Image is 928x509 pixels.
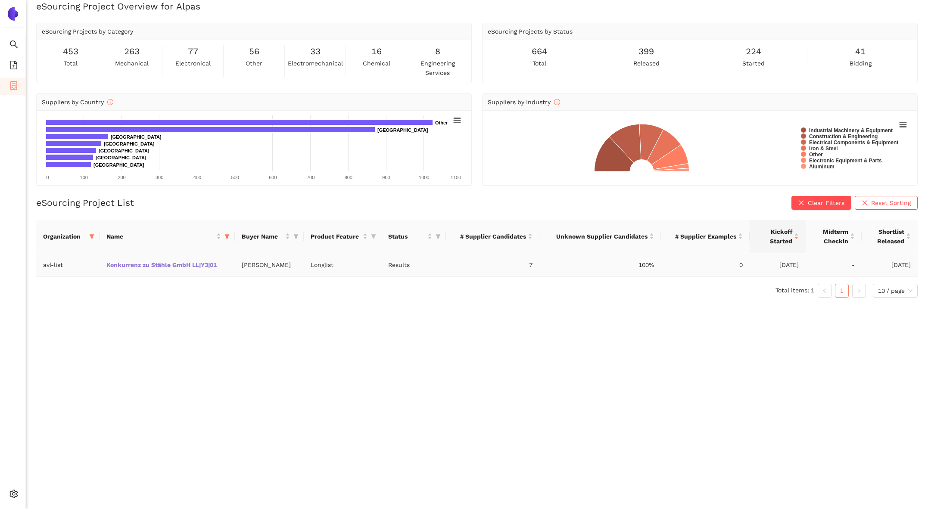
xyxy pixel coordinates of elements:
li: 1 [835,284,849,298]
span: # Supplier Examples [668,232,736,241]
span: # Supplier Candidates [453,232,526,241]
td: [PERSON_NAME] [235,253,304,277]
span: Shortlist Released [869,227,904,246]
th: this column's title is Unknown Supplier Candidates,this column is sortable [539,220,661,253]
text: 1100 [451,175,461,180]
span: electromechanical [288,59,343,68]
h2: eSourcing Project List [36,196,134,209]
td: 0 [661,253,750,277]
text: [GEOGRAPHIC_DATA] [96,155,146,160]
span: Suppliers by Country [42,99,113,106]
span: left [822,288,827,293]
text: Industrial Machinery & Equipment [809,127,893,133]
span: info-circle [107,99,113,105]
span: eSourcing Projects by Status [488,28,573,35]
span: 56 [249,45,259,58]
span: Buyer Name [242,232,283,241]
span: filter [224,234,230,239]
text: [GEOGRAPHIC_DATA] [104,141,155,146]
text: 200 [118,175,125,180]
span: 10 / page [878,284,912,297]
span: filter [293,234,299,239]
span: filter [436,234,441,239]
span: total [533,59,546,68]
text: [GEOGRAPHIC_DATA] [377,127,428,133]
td: - [806,253,862,277]
img: Logo [6,7,20,21]
text: Construction & Engineering [809,133,878,140]
span: 224 [746,45,761,58]
li: Next Page [852,284,866,298]
td: [DATE] [750,253,806,277]
div: Page Size [873,284,918,298]
td: Results [381,253,446,277]
text: 500 [231,175,239,180]
span: filter [371,234,376,239]
span: Name [106,232,215,241]
span: 263 [124,45,140,58]
text: [GEOGRAPHIC_DATA] [99,148,149,153]
span: right [856,288,862,293]
text: Electrical Components & Equipment [809,140,898,146]
text: Electronic Equipment & Parts [809,158,882,164]
td: 7 [446,253,540,277]
text: 700 [307,175,315,180]
span: filter [292,230,300,243]
span: search [9,37,18,54]
button: left [818,284,831,298]
span: Clear Filters [808,198,844,208]
span: setting [9,487,18,504]
text: Other [435,120,448,125]
span: chemical [363,59,390,68]
th: this column's title is Midterm Checkin,this column is sortable [806,220,862,253]
text: 1000 [419,175,429,180]
span: file-add [9,58,18,75]
span: Midterm Checkin [813,227,848,246]
span: 77 [188,45,198,58]
span: other [246,59,262,68]
text: [GEOGRAPHIC_DATA] [111,134,162,140]
text: 0 [46,175,49,180]
span: Reset Sorting [871,198,911,208]
th: this column's title is Status,this column is sortable [381,220,446,253]
a: 1 [835,284,848,297]
span: Status [388,232,426,241]
span: 33 [310,45,321,58]
th: this column's title is Name,this column is sortable [100,220,235,253]
span: engineering services [409,59,466,78]
li: Previous Page [818,284,831,298]
text: 800 [345,175,352,180]
button: right [852,284,866,298]
text: Iron & Steel [809,146,838,152]
span: filter [87,230,96,243]
th: this column's title is # Supplier Candidates,this column is sortable [446,220,540,253]
span: Suppliers by Industry [488,99,560,106]
span: Kickoff Started [757,227,792,246]
button: closeClear Filters [791,196,851,210]
span: mechanical [115,59,149,68]
span: filter [369,230,378,243]
span: released [633,59,660,68]
text: 300 [156,175,163,180]
text: 400 [193,175,201,180]
span: 453 [63,45,78,58]
span: filter [89,234,94,239]
button: closeReset Sorting [855,196,918,210]
td: avl-list [36,253,100,277]
span: 664 [532,45,547,58]
span: started [742,59,765,68]
th: this column's title is Shortlist Released,this column is sortable [862,220,918,253]
span: total [64,59,78,68]
th: this column's title is Product Feature,this column is sortable [304,220,381,253]
span: filter [223,230,231,243]
text: Aluminum [809,164,835,170]
span: 399 [638,45,654,58]
text: [GEOGRAPHIC_DATA] [93,162,144,168]
span: info-circle [554,99,560,105]
li: Total items: 1 [775,284,814,298]
span: 8 [435,45,440,58]
td: Longlist [304,253,381,277]
span: Unknown Supplier Candidates [546,232,648,241]
text: 600 [269,175,277,180]
text: Other [809,152,823,158]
